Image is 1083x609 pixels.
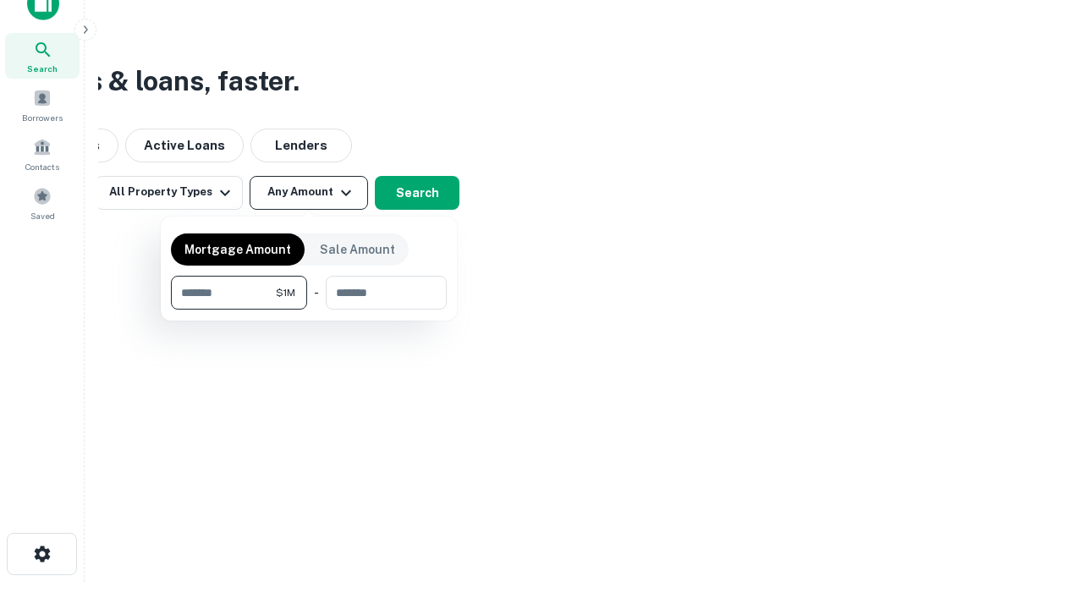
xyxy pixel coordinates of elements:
[276,285,295,300] span: $1M
[320,240,395,259] p: Sale Amount
[184,240,291,259] p: Mortgage Amount
[314,276,319,310] div: -
[998,474,1083,555] iframe: Chat Widget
